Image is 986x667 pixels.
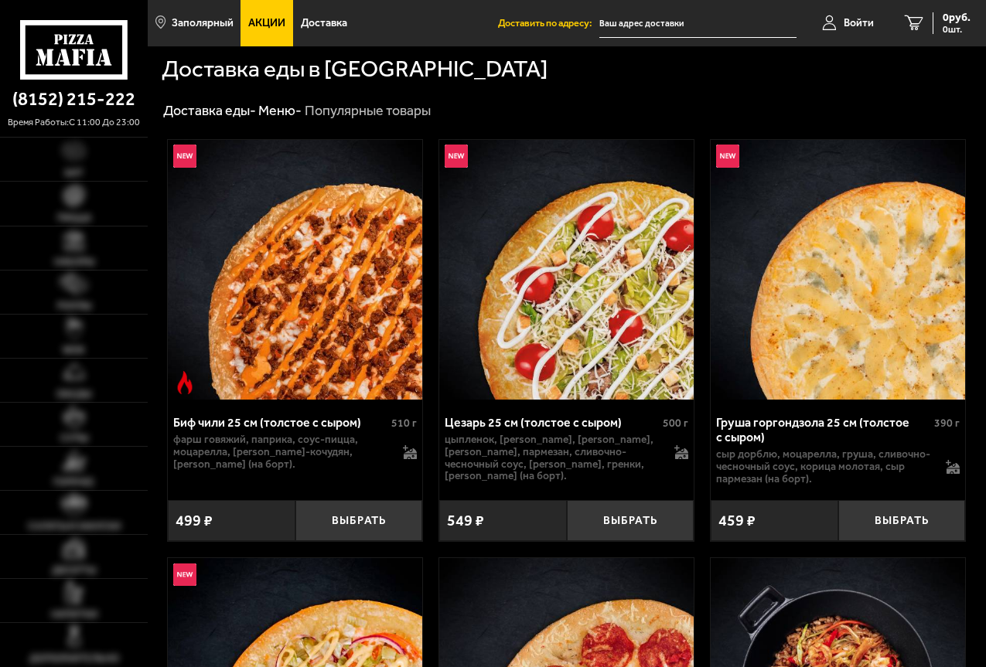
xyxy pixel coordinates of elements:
[934,417,960,430] span: 390 г
[391,417,417,430] span: 510 г
[162,58,548,81] h1: Доставка еды в [GEOGRAPHIC_DATA]
[445,434,664,483] p: цыпленок, [PERSON_NAME], [PERSON_NAME], [PERSON_NAME], пармезан, сливочно-чесночный соус, [PERSON...
[60,434,88,444] span: Супы
[844,18,874,29] span: Войти
[445,415,659,430] div: Цезарь 25 см (толстое с сыром)
[439,140,694,400] a: НовинкаЦезарь 25 см (толстое с сыром)
[943,25,971,34] span: 0 шт.
[57,213,91,223] span: Пицца
[663,417,688,430] span: 500 г
[56,390,91,400] span: Обеды
[173,563,196,587] img: Новинка
[173,434,393,471] p: фарш говяжий, паприка, соус-пицца, моцарелла, [PERSON_NAME]-кочудян, [PERSON_NAME] (на борт).
[258,102,302,119] a: Меню-
[718,513,756,529] span: 459 ₽
[28,522,121,532] span: Салаты и закуски
[838,500,966,541] button: Выбрать
[51,610,97,620] span: Напитки
[716,145,739,168] img: Новинка
[439,140,694,400] img: Цезарь 25 см (толстое с сыром)
[498,19,599,29] span: Доставить по адресу:
[168,140,422,400] img: Биф чили 25 см (толстое с сыром)
[716,448,936,485] p: сыр дорблю, моцарелла, груша, сливочно-чесночный соус, корица молотая, сыр пармезан (на борт).
[445,145,468,168] img: Новинка
[305,102,431,120] div: Популярные товары
[943,12,971,23] span: 0 руб.
[447,513,484,529] span: 549 ₽
[295,500,423,541] button: Выбрать
[173,145,196,168] img: Новинка
[599,9,797,38] input: Ваш адрес доставки
[57,301,91,311] span: Роллы
[173,371,196,394] img: Острое блюдо
[248,18,285,29] span: Акции
[567,500,694,541] button: Выбрать
[52,566,96,576] span: Десерты
[63,345,85,356] span: WOK
[176,513,213,529] span: 499 ₽
[64,168,84,179] span: Хит
[301,18,347,29] span: Доставка
[53,478,94,488] span: Горячее
[711,140,965,400] img: Груша горгондзола 25 см (толстое с сыром)
[711,140,965,400] a: НовинкаГруша горгондзола 25 см (толстое с сыром)
[168,140,422,400] a: НовинкаОстрое блюдоБиф чили 25 см (толстое с сыром)
[172,18,234,29] span: Заполярный
[173,415,387,430] div: Биф чили 25 см (толстое с сыром)
[29,654,119,664] span: Дополнительно
[54,257,94,267] span: Наборы
[163,102,256,119] a: Доставка еды-
[716,415,930,444] div: Груша горгондзола 25 см (толстое с сыром)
